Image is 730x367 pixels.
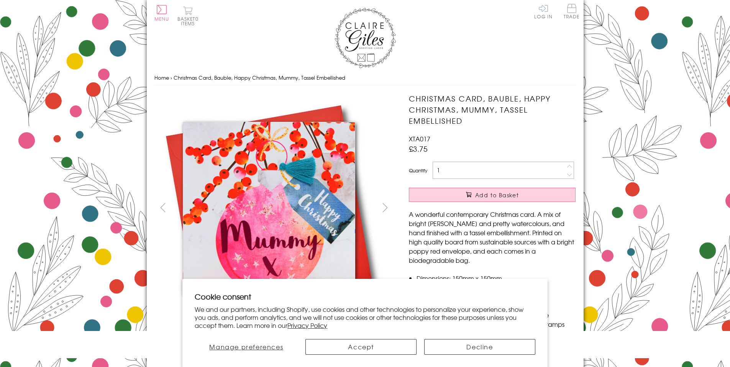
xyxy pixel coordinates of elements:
a: Privacy Policy [287,321,327,330]
li: Dimensions: 150mm x 150mm [417,274,576,283]
button: prev [154,199,172,216]
nav: breadcrumbs [154,70,576,86]
label: Quantity [409,167,427,174]
h1: Christmas Card, Bauble, Happy Christmas, Mummy, Tassel Embellished [409,93,576,126]
span: Manage preferences [209,342,283,351]
button: Basket0 items [177,6,198,26]
span: 0 items [181,15,198,27]
button: Accept [305,339,417,355]
span: Christmas Card, Bauble, Happy Christmas, Mummy, Tassel Embellished [174,74,345,81]
span: XTA017 [409,134,430,143]
button: Menu [154,5,169,21]
p: We and our partners, including Shopify, use cookies and other technologies to personalize your ex... [195,305,535,329]
img: Christmas Card, Bauble, Happy Christmas, Mummy, Tassel Embellished [394,93,623,323]
span: Add to Basket [475,191,519,199]
button: Add to Basket [409,188,576,202]
h2: Cookie consent [195,291,535,302]
a: Log In [534,4,553,19]
button: next [376,199,394,216]
span: › [171,74,172,81]
span: Menu [154,15,169,22]
img: Claire Giles Greetings Cards [335,8,396,68]
button: Decline [424,339,535,355]
button: Manage preferences [195,339,298,355]
p: A wonderful contemporary Christmas card. A mix of bright [PERSON_NAME] and pretty watercolours, a... [409,210,576,265]
span: £3.75 [409,143,428,154]
span: Trade [564,4,580,19]
a: Trade [564,4,580,20]
img: Christmas Card, Bauble, Happy Christmas, Mummy, Tassel Embellished [154,93,384,323]
a: Home [154,74,169,81]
